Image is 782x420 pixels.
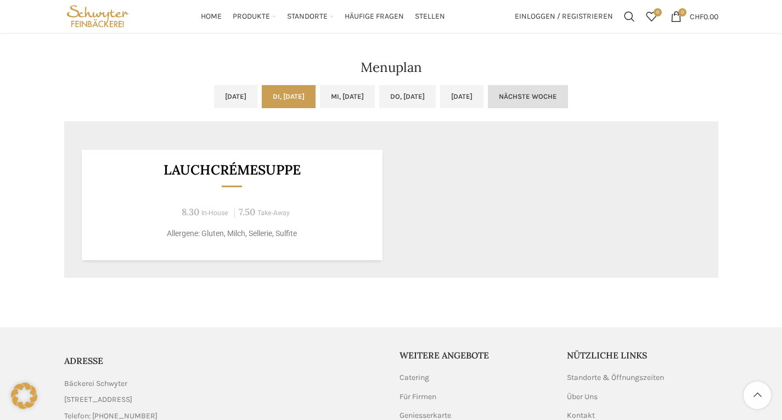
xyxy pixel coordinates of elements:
[233,12,270,22] span: Produkte
[64,394,132,406] span: [STREET_ADDRESS]
[64,355,103,366] span: ADRESSE
[415,12,445,22] span: Stellen
[201,209,228,217] span: In-House
[345,12,404,22] span: Häufige Fragen
[488,85,568,108] a: Nächste Woche
[690,12,704,21] span: CHF
[515,13,613,20] span: Einloggen / Registrieren
[567,372,665,383] a: Standorte & Öffnungszeiten
[567,391,599,402] a: Über Uns
[567,349,718,361] h5: Nützliche Links
[287,12,328,22] span: Standorte
[654,8,662,16] span: 0
[95,228,369,239] p: Allergene: Gluten, Milch, Sellerie, Sulfite
[257,209,290,217] span: Take-Away
[320,85,375,108] a: Mi, [DATE]
[509,5,618,27] a: Einloggen / Registrieren
[262,85,316,108] a: Di, [DATE]
[239,206,255,218] span: 7.50
[618,5,640,27] a: Suchen
[201,12,222,22] span: Home
[182,206,199,218] span: 8.30
[379,85,436,108] a: Do, [DATE]
[64,61,718,74] h2: Menuplan
[665,5,724,27] a: 0 CHF0.00
[64,378,127,390] span: Bäckerei Schwyter
[400,349,551,361] h5: Weitere Angebote
[201,5,222,27] a: Home
[95,163,369,177] h3: Lauchcrémesuppe
[287,5,334,27] a: Standorte
[690,12,718,21] bdi: 0.00
[214,85,257,108] a: [DATE]
[744,382,771,409] a: Scroll to top button
[345,5,404,27] a: Häufige Fragen
[415,5,445,27] a: Stellen
[640,5,662,27] div: Meine Wunschliste
[400,391,437,402] a: Für Firmen
[64,11,132,20] a: Site logo
[440,85,483,108] a: [DATE]
[400,372,430,383] a: Catering
[678,8,687,16] span: 0
[233,5,276,27] a: Produkte
[640,5,662,27] a: 0
[137,5,509,27] div: Main navigation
